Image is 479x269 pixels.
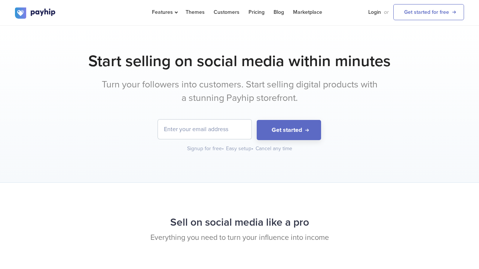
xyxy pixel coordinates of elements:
[15,52,464,71] h1: Start selling on social media within minutes
[257,120,321,140] button: Get started
[251,145,253,152] span: •
[393,4,464,20] a: Get started for free
[99,78,380,105] p: Turn your followers into customers. Start selling digital products with a stunning Payhip storefr...
[15,213,464,232] h2: Sell on social media like a pro
[15,7,56,19] img: logo.svg
[158,120,251,139] input: Enter your email address
[187,145,225,152] div: Signup for free
[152,9,177,15] span: Features
[226,145,254,152] div: Easy setup
[15,232,464,243] p: Everything you need to turn your influence into income
[256,145,292,152] div: Cancel any time
[222,145,224,152] span: •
